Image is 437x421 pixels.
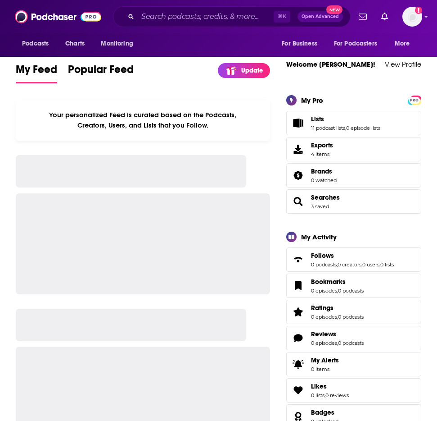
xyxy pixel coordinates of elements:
[395,37,410,50] span: More
[297,11,343,22] button: Open AdvancedNew
[311,288,337,294] a: 0 episodes
[289,195,307,208] a: Searches
[289,253,307,266] a: Follows
[311,314,337,320] a: 0 episodes
[286,137,421,161] a: Exports
[289,117,307,129] a: Lists
[286,378,421,403] span: Likes
[113,6,351,27] div: Search podcasts, credits, & more...
[286,163,421,188] span: Brands
[289,384,307,397] a: Likes
[326,5,342,14] span: New
[311,193,340,201] a: Searches
[328,35,390,52] button: open menu
[355,9,370,24] a: Show notifications dropdown
[311,141,333,149] span: Exports
[301,96,323,105] div: My Pro
[311,408,338,416] a: Badges
[415,7,422,14] svg: Add a profile image
[274,11,290,23] span: ⌘ K
[286,300,421,324] span: Ratings
[311,278,364,286] a: Bookmarks
[338,314,364,320] a: 0 podcasts
[311,330,364,338] a: Reviews
[338,288,364,294] a: 0 podcasts
[311,252,334,260] span: Follows
[311,203,329,210] a: 3 saved
[241,67,263,74] p: Update
[345,125,346,131] span: ,
[286,247,421,272] span: Follows
[385,60,421,69] a: View Profile
[311,408,334,416] span: Badges
[378,9,392,24] a: Show notifications dropdown
[286,111,421,135] span: Lists
[402,7,422,27] button: Show profile menu
[311,382,327,390] span: Likes
[22,37,49,50] span: Podcasts
[16,100,270,141] div: Your personalized Feed is curated based on the Podcasts, Creators, Users, and Lists that you Follow.
[311,356,339,364] span: My Alerts
[289,306,307,318] a: Ratings
[289,358,307,371] span: My Alerts
[65,37,85,50] span: Charts
[16,63,57,82] span: My Feed
[101,37,133,50] span: Monitoring
[324,392,325,398] span: ,
[311,151,333,157] span: 4 items
[311,252,394,260] a: Follows
[338,340,364,346] a: 0 podcasts
[286,274,421,298] span: Bookmarks
[289,143,307,156] span: Exports
[402,7,422,27] span: Logged in as Isla
[311,177,337,183] a: 0 watched
[311,330,336,338] span: Reviews
[409,96,420,103] a: PRO
[361,261,362,268] span: ,
[218,63,270,78] a: Update
[311,115,380,123] a: Lists
[409,97,420,104] span: PRO
[138,9,274,24] input: Search podcasts, credits, & more...
[289,169,307,182] a: Brands
[311,278,346,286] span: Bookmarks
[15,8,101,25] img: Podchaser - Follow, Share and Rate Podcasts
[282,37,317,50] span: For Business
[380,261,394,268] a: 0 lists
[289,332,307,344] a: Reviews
[311,304,333,312] span: Ratings
[402,7,422,27] img: User Profile
[311,366,339,372] span: 0 items
[95,35,144,52] button: open menu
[302,14,339,19] span: Open Advanced
[311,304,364,312] a: Ratings
[362,261,379,268] a: 0 users
[334,37,377,50] span: For Podcasters
[337,340,338,346] span: ,
[286,326,421,350] span: Reviews
[275,35,329,52] button: open menu
[337,261,338,268] span: ,
[311,115,324,123] span: Lists
[337,288,338,294] span: ,
[311,167,337,175] a: Brands
[311,167,332,175] span: Brands
[59,35,90,52] a: Charts
[289,279,307,292] a: Bookmarks
[388,35,421,52] button: open menu
[337,314,338,320] span: ,
[16,63,57,83] a: My Feed
[16,35,60,52] button: open menu
[379,261,380,268] span: ,
[325,392,349,398] a: 0 reviews
[311,261,337,268] a: 0 podcasts
[301,233,337,241] div: My Activity
[311,392,324,398] a: 0 lists
[286,352,421,376] a: My Alerts
[311,340,337,346] a: 0 episodes
[346,125,380,131] a: 0 episode lists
